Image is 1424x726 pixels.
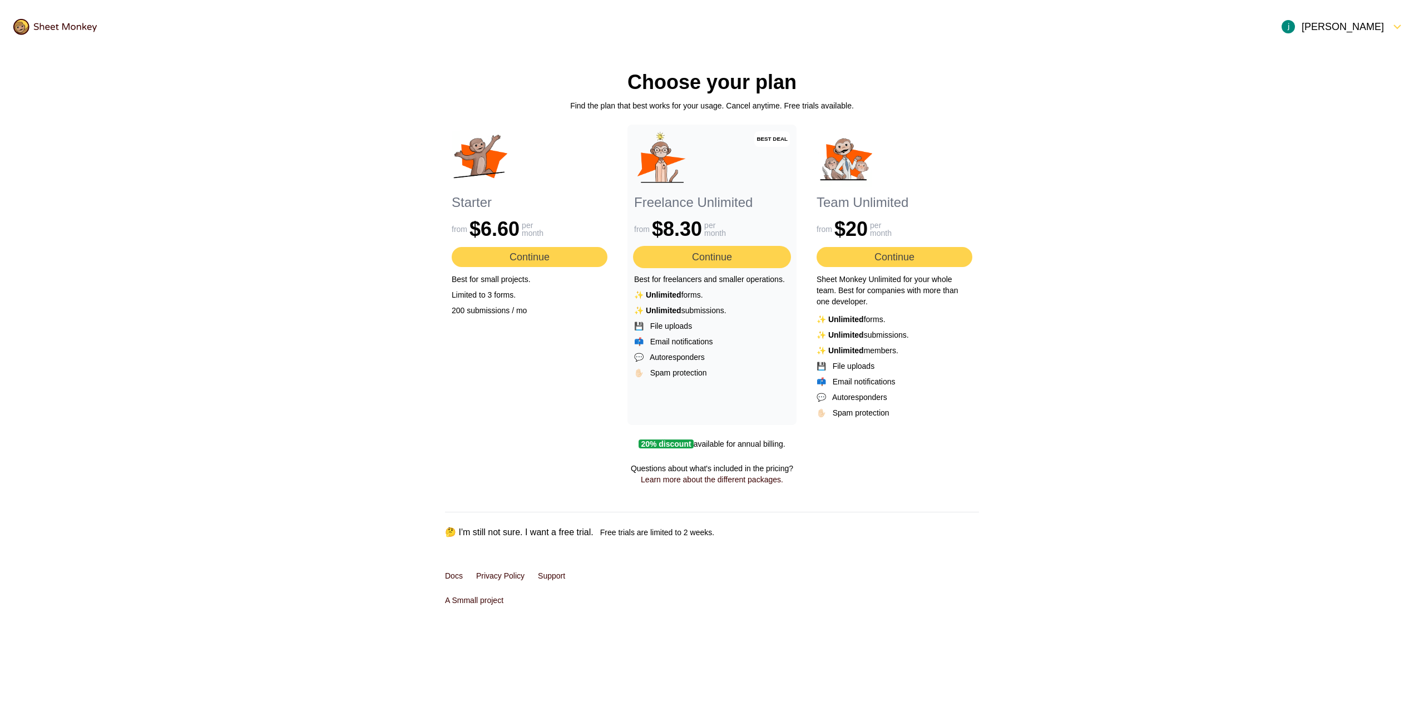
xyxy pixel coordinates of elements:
svg: FormDown [1391,20,1404,33]
li: 💬 Autoresponders [817,392,909,403]
li: members. [817,345,909,356]
img: teams [452,131,507,187]
li: ✋🏻 Spam protection [817,407,909,418]
h2: Starter [452,194,492,211]
span: per month [522,221,543,237]
img: logo@2x.png [13,19,97,35]
li: submissions. [817,329,909,340]
span: per month [870,221,892,237]
p: available for annual billing. [639,438,785,450]
li: 💾 File uploads [817,360,909,372]
li: ✋🏻 Spam protection [634,367,785,378]
button: Support [538,570,565,581]
h1: Choose your plan [627,71,797,93]
span: from [452,224,467,235]
li: 📫 Email notifications [634,336,785,347]
li: 💬 Autoresponders [634,352,785,363]
div: [PERSON_NAME] [1282,20,1384,33]
button: Continue [634,247,790,267]
img: teams [634,131,690,187]
strong: ✨ Unlimited [817,346,864,355]
div: Best Deal [754,131,790,147]
span: from [817,224,832,235]
span: from [634,224,650,235]
button: Continue [452,247,607,267]
li: 💾 File uploads [634,320,785,332]
span: 20% discount [639,439,693,448]
strong: ✨ Unlimited [634,306,681,315]
button: Open Menu [1275,13,1411,40]
span: per month [704,221,726,237]
li: forms. [817,314,909,325]
button: Continue [817,247,972,267]
a: Docs [445,570,463,581]
p: Free trials are limited to 2 weeks. [600,527,714,538]
h2: Team Unlimited [817,194,908,211]
p: Sheet Monkey Unlimited for your whole team . Best for companies with more than one developer. [817,274,972,307]
li: Limited to 3 forms. [452,289,531,300]
a: A Smmall project [445,596,503,605]
button: 🤔 I'm still not sure. I want a free trial. [445,526,594,539]
img: teams [817,131,872,187]
li: forms. [634,289,785,300]
p: Questions about what's included in the pricing? [631,463,793,485]
strong: $ 8.30 [652,218,702,240]
strong: $ 6.60 [469,218,520,240]
strong: ✨ Unlimited [817,330,864,339]
li: Best for small projects. [452,274,531,285]
strong: ✨ Unlimited [634,290,681,299]
li: 📫 Email notifications [817,376,909,387]
li: 200 submissions / mo [452,305,531,316]
a: Privacy Policy [476,570,525,581]
a: Learn more about the different packages. [641,474,783,485]
strong: $ 20 [834,218,868,240]
h2: Freelance Unlimited [634,194,753,211]
strong: ✨ Unlimited [817,315,864,324]
li: Best for freelancers and smaller operations. [634,274,785,285]
h2: Find the plan that best works for your usage. Cancel anytime. Free trials available. [570,100,854,111]
li: submissions. [634,305,785,316]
